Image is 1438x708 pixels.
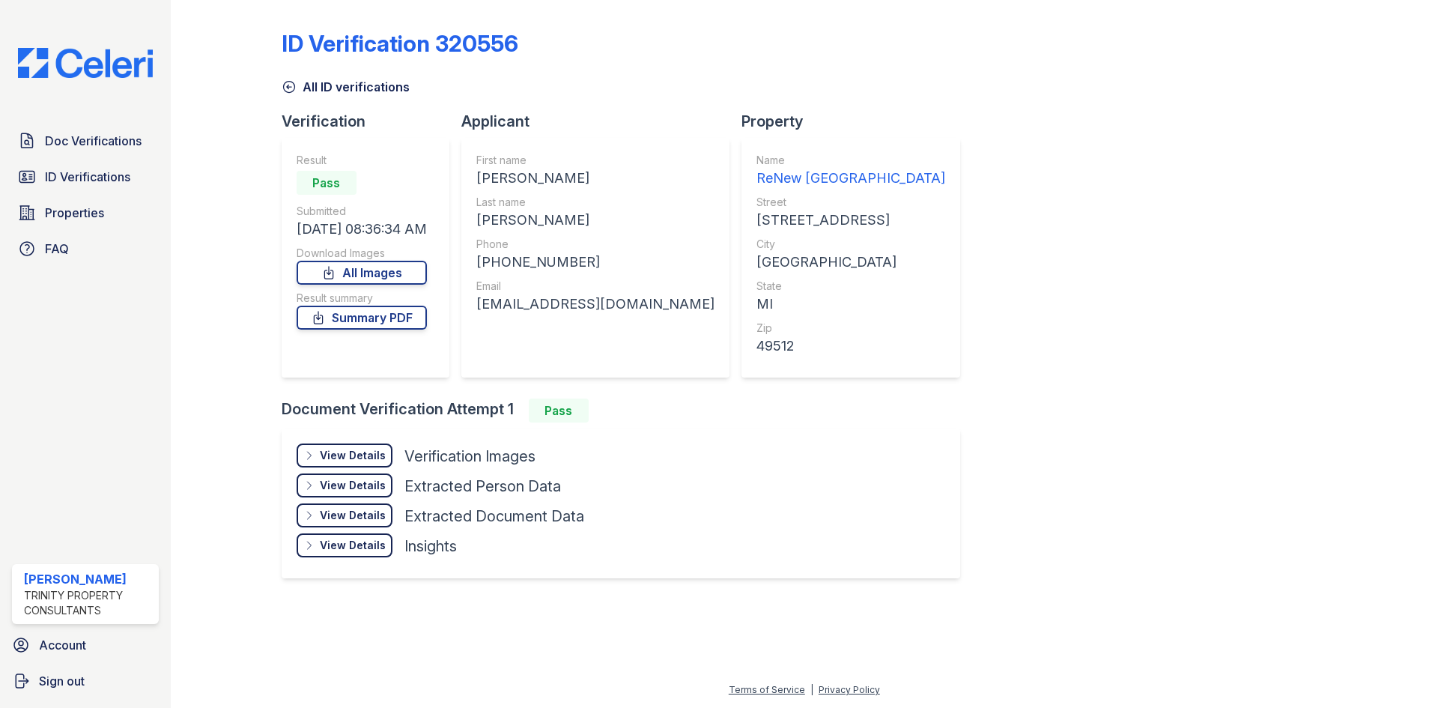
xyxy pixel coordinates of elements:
div: | [810,684,813,695]
div: [DATE] 08:36:34 AM [297,219,427,240]
div: State [756,279,945,294]
span: Sign out [39,672,85,690]
div: Insights [404,536,457,557]
div: Last name [476,195,715,210]
a: Summary PDF [297,306,427,330]
div: Name [756,153,945,168]
span: ID Verifications [45,168,130,186]
div: Pass [529,399,589,423]
div: Verification [282,111,461,132]
div: 49512 [756,336,945,357]
div: City [756,237,945,252]
div: Applicant [461,111,741,132]
a: Doc Verifications [12,126,159,156]
div: ReNew [GEOGRAPHIC_DATA] [756,168,945,189]
div: Document Verification Attempt 1 [282,399,972,423]
div: First name [476,153,715,168]
div: ID Verification 320556 [282,30,518,57]
div: [PHONE_NUMBER] [476,252,715,273]
a: Account [6,630,165,660]
img: CE_Logo_Blue-a8612792a0a2168367f1c8372b55b34899dd931a85d93a1a3d3e32e68fde9ad4.png [6,48,165,78]
a: Sign out [6,666,165,696]
div: Submitted [297,204,427,219]
div: Trinity Property Consultants [24,588,153,618]
div: View Details [320,538,386,553]
a: FAQ [12,234,159,264]
div: [PERSON_NAME] [476,210,715,231]
div: Verification Images [404,446,536,467]
div: [GEOGRAPHIC_DATA] [756,252,945,273]
span: Doc Verifications [45,132,142,150]
div: Property [741,111,972,132]
span: Account [39,636,86,654]
div: Pass [297,171,357,195]
div: View Details [320,448,386,463]
div: Phone [476,237,715,252]
a: Name ReNew [GEOGRAPHIC_DATA] [756,153,945,189]
div: Street [756,195,945,210]
div: Result [297,153,427,168]
div: Extracted Document Data [404,506,584,527]
div: Download Images [297,246,427,261]
div: Extracted Person Data [404,476,561,497]
a: Terms of Service [729,684,805,695]
a: Properties [12,198,159,228]
div: [STREET_ADDRESS] [756,210,945,231]
div: MI [756,294,945,315]
div: Zip [756,321,945,336]
a: All Images [297,261,427,285]
a: All ID verifications [282,78,410,96]
a: ID Verifications [12,162,159,192]
div: View Details [320,508,386,523]
div: [PERSON_NAME] [24,570,153,588]
div: [EMAIL_ADDRESS][DOMAIN_NAME] [476,294,715,315]
span: FAQ [45,240,69,258]
div: Email [476,279,715,294]
div: [PERSON_NAME] [476,168,715,189]
div: Result summary [297,291,427,306]
a: Privacy Policy [819,684,880,695]
span: Properties [45,204,104,222]
div: View Details [320,478,386,493]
